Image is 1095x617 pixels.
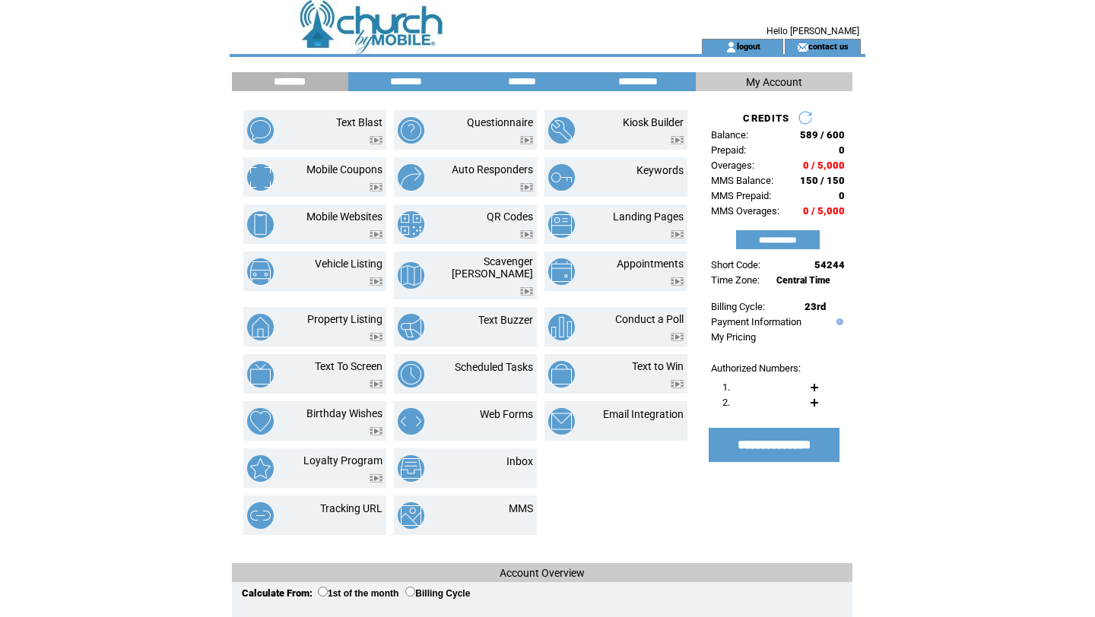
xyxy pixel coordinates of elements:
img: video.png [520,230,533,239]
img: video.png [520,136,533,144]
a: Mobile Websites [306,210,382,223]
img: auto-responders.png [398,164,424,191]
span: Authorized Numbers: [711,362,801,374]
img: video.png [370,136,382,144]
input: Billing Cycle [405,587,415,596]
span: Time Zone: [711,274,760,286]
img: web-forms.png [398,408,424,435]
span: Account Overview [500,567,585,579]
img: video.png [671,230,684,239]
a: Vehicle Listing [315,258,382,270]
span: Central Time [776,275,830,286]
img: text-to-win.png [548,361,575,388]
a: Text Buzzer [478,314,533,326]
a: MMS [509,502,533,514]
img: video.png [370,474,382,483]
span: Calculate From: [242,587,313,599]
img: appointments.png [548,258,575,285]
a: Web Forms [480,408,533,420]
span: Short Code: [711,259,760,271]
a: Payment Information [711,316,801,327]
img: mms.png [398,502,424,529]
img: video.png [671,277,684,286]
span: 54244 [814,259,845,271]
span: MMS Balance: [711,175,773,186]
span: MMS Overages: [711,205,779,217]
img: video.png [370,277,382,286]
a: Email Integration [603,408,684,420]
a: Appointments [617,258,684,270]
a: contact us [808,41,849,51]
img: questionnaire.png [398,117,424,144]
a: Birthday Wishes [306,407,382,419]
img: mobile-websites.png [247,211,274,238]
span: Billing Cycle: [711,301,765,312]
span: 589 / 600 [800,129,845,141]
img: qr-codes.png [398,211,424,238]
a: Auto Responders [452,163,533,176]
a: Landing Pages [613,210,684,223]
a: Text Blast [336,116,382,128]
img: vehicle-listing.png [247,258,274,285]
a: Questionnaire [467,116,533,128]
img: text-buzzer.png [398,314,424,340]
a: Tracking URL [320,502,382,514]
span: Balance: [711,129,748,141]
img: landing-pages.png [548,211,575,238]
img: video.png [370,427,382,435]
a: Keywords [636,164,684,176]
img: account_icon.gif [725,41,737,53]
img: video.png [520,287,533,296]
a: Scheduled Tasks [455,361,533,373]
img: text-to-screen.png [247,361,274,388]
span: 0 / 5,000 [803,205,845,217]
a: QR Codes [487,210,533,223]
img: tracking-url.png [247,502,274,529]
img: video.png [520,183,533,191]
span: 23rd [805,301,826,312]
img: birthday-wishes.png [247,408,274,435]
span: Overages: [711,160,754,171]
img: loyalty-program.png [247,455,274,482]
label: Billing Cycle [405,588,470,599]
span: 0 [839,144,845,156]
img: video.png [370,230,382,239]
img: scheduled-tasks.png [398,361,424,388]
span: 2. [722,397,730,408]
span: My Account [746,76,802,88]
span: CREDITS [743,112,789,124]
span: 1. [722,381,730,393]
span: Prepaid: [711,144,746,156]
img: help.gif [833,318,843,325]
a: Loyalty Program [303,454,382,467]
img: mobile-coupons.png [247,164,274,191]
a: Kiosk Builder [623,116,684,128]
img: email-integration.png [548,408,575,435]
img: conduct-a-poll.png [548,314,575,340]
img: video.png [671,380,684,388]
a: My Pricing [711,331,756,343]
img: video.png [671,333,684,341]
img: video.png [671,136,684,144]
label: 1st of the month [318,588,398,599]
img: keywords.png [548,164,575,191]
a: logout [737,41,760,51]
input: 1st of the month [318,587,328,596]
span: Hello [PERSON_NAME] [766,26,859,36]
img: text-blast.png [247,117,274,144]
img: kiosk-builder.png [548,117,575,144]
a: Scavenger [PERSON_NAME] [452,255,533,280]
span: MMS Prepaid: [711,190,771,201]
img: video.png [370,183,382,191]
a: Text to Win [632,360,684,372]
img: property-listing.png [247,314,274,340]
a: Mobile Coupons [306,163,382,176]
img: video.png [370,380,382,388]
a: Conduct a Poll [615,313,684,325]
a: Property Listing [307,313,382,325]
img: scavenger-hunt.png [398,262,424,289]
img: contact_us_icon.gif [797,41,808,53]
img: inbox.png [398,455,424,482]
img: video.png [370,333,382,341]
span: 150 / 150 [800,175,845,186]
